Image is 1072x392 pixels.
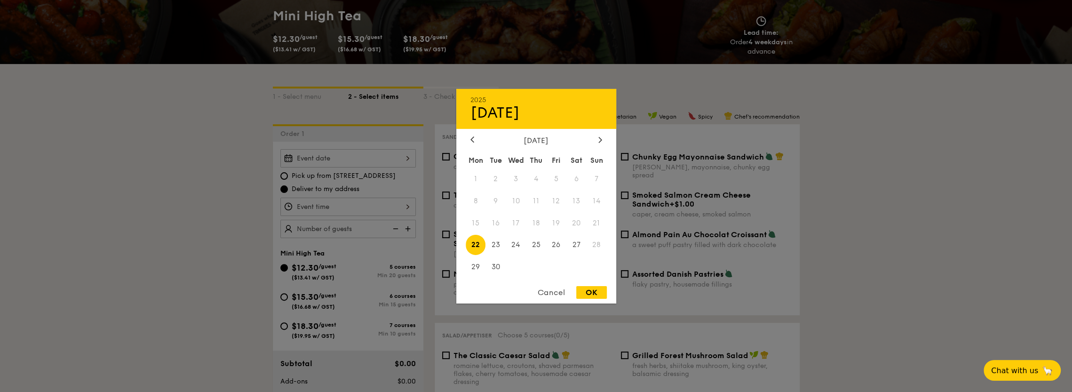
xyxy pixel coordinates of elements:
button: Chat with us🦙 [984,360,1061,381]
span: 9 [485,191,506,211]
div: Thu [526,152,546,168]
div: [DATE] [470,104,602,121]
div: Cancel [528,286,574,299]
span: 7 [587,168,607,189]
div: Wed [506,152,526,168]
span: 24 [506,235,526,255]
div: Sun [587,152,607,168]
span: 🦙 [1042,365,1053,376]
span: 22 [466,235,486,255]
span: 20 [566,213,587,233]
span: 13 [566,191,587,211]
span: 4 [526,168,546,189]
span: 28 [587,235,607,255]
span: 26 [546,235,566,255]
span: 29 [466,257,486,277]
div: [DATE] [470,136,602,144]
span: 14 [587,191,607,211]
span: Chat with us [991,366,1038,375]
span: 21 [587,213,607,233]
span: 8 [466,191,486,211]
div: 2025 [470,96,602,104]
span: 18 [526,213,546,233]
div: Tue [485,152,506,168]
span: 1 [466,168,486,189]
span: 17 [506,213,526,233]
span: 11 [526,191,546,211]
span: 12 [546,191,566,211]
span: 16 [485,213,506,233]
span: 5 [546,168,566,189]
div: Fri [546,152,566,168]
div: Mon [466,152,486,168]
span: 10 [506,191,526,211]
span: 25 [526,235,546,255]
span: 15 [466,213,486,233]
span: 2 [485,168,506,189]
span: 30 [485,257,506,277]
span: 23 [485,235,506,255]
span: 3 [506,168,526,189]
span: 19 [546,213,566,233]
div: Sat [566,152,587,168]
span: 6 [566,168,587,189]
span: 27 [566,235,587,255]
div: OK [576,286,607,299]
